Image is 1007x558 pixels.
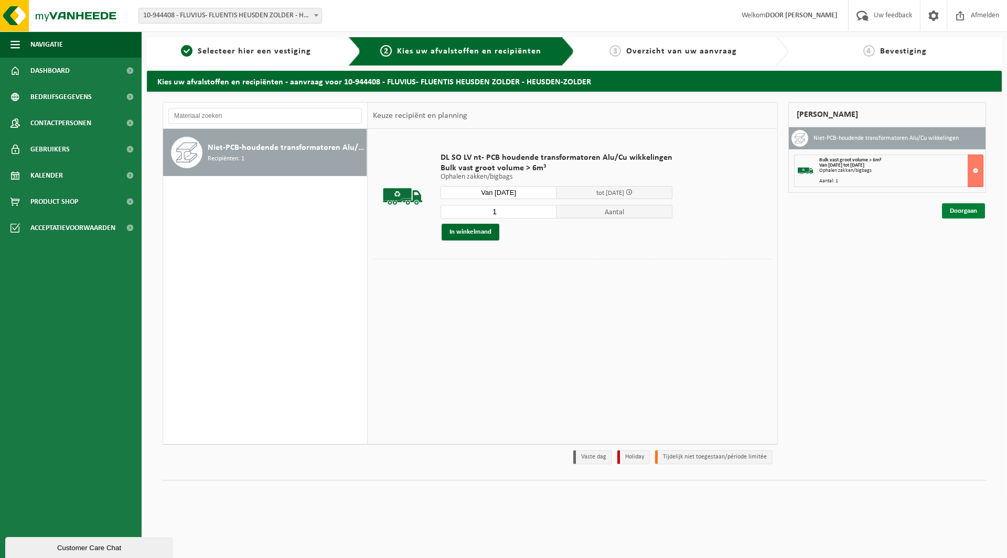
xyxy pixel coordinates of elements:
a: 1Selecteer hier een vestiging [152,45,340,58]
span: Aantal [556,205,672,218]
span: Recipiënten: 1 [208,154,244,164]
li: Holiday [617,450,650,464]
span: Contactpersonen [30,110,91,136]
span: Niet-PCB-houdende transformatoren Alu/Cu wikkelingen [208,141,364,154]
span: 10-944408 - FLUVIUS- FLUENTIS HEUSDEN ZOLDER - HEUSDEN-ZOLDER [139,8,322,23]
div: Keuze recipiënt en planning [368,103,473,129]
div: [PERSON_NAME] [788,102,987,127]
span: Bulk vast groot volume > 6m³ [819,157,881,163]
span: DL SO LV nt- PCB houdende transformatoren Alu/Cu wikkelingen [441,152,672,163]
iframe: chat widget [5,535,175,558]
span: Bulk vast groot volume > 6m³ [441,163,672,173]
p: Ophalen zakken/bigbags [441,173,672,181]
input: Selecteer datum [441,186,556,199]
a: Doorgaan [942,203,985,218]
span: 4 [863,45,875,57]
h3: Niet-PCB-houdende transformatoren Alu/Cu wikkelingen [813,130,959,147]
span: Product Shop [30,189,78,215]
input: Materiaal zoeken [168,108,362,124]
span: 1 [181,45,192,57]
span: 2 [380,45,392,57]
span: tot [DATE] [596,190,624,196]
span: Bevestiging [880,47,927,56]
span: Navigatie [30,31,63,58]
span: Kies uw afvalstoffen en recipiënten [397,47,541,56]
span: 3 [609,45,621,57]
span: Overzicht van uw aanvraag [626,47,737,56]
strong: Van [DATE] tot [DATE] [819,162,864,168]
span: Acceptatievoorwaarden [30,215,115,241]
strong: DOOR [PERSON_NAME] [765,12,838,19]
span: Kalender [30,162,63,189]
span: Bedrijfsgegevens [30,84,92,110]
li: Vaste dag [573,450,612,464]
div: Aantal: 1 [819,179,983,184]
h2: Kies uw afvalstoffen en recipiënten - aanvraag voor 10-944408 - FLUVIUS- FLUENTIS HEUSDEN ZOLDER ... [147,71,1002,91]
div: Ophalen zakken/bigbags [819,168,983,173]
button: In winkelmand [442,224,499,240]
li: Tijdelijk niet toegestaan/période limitée [655,450,773,464]
span: Selecteer hier een vestiging [198,47,311,56]
span: Gebruikers [30,136,70,162]
span: Dashboard [30,58,70,84]
span: 10-944408 - FLUVIUS- FLUENTIS HEUSDEN ZOLDER - HEUSDEN-ZOLDER [138,8,322,24]
button: Niet-PCB-houdende transformatoren Alu/Cu wikkelingen Recipiënten: 1 [163,129,367,176]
